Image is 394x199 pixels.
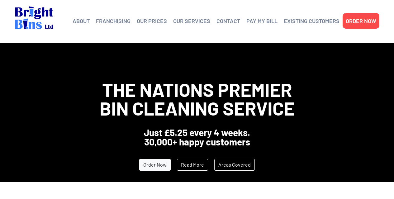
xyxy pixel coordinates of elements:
[173,16,210,26] a: OUR SERVICES
[137,16,167,26] a: OUR PRICES
[96,16,131,26] a: FRANCHISING
[284,16,339,26] a: EXISTING CUSTOMERS
[214,159,255,171] a: Areas Covered
[100,78,295,119] span: The Nations Premier Bin Cleaning Service
[73,16,90,26] a: ABOUT
[139,159,171,171] a: Order Now
[346,16,376,26] a: ORDER NOW
[216,16,240,26] a: CONTACT
[177,159,208,171] a: Read More
[246,16,278,26] a: PAY MY BILL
